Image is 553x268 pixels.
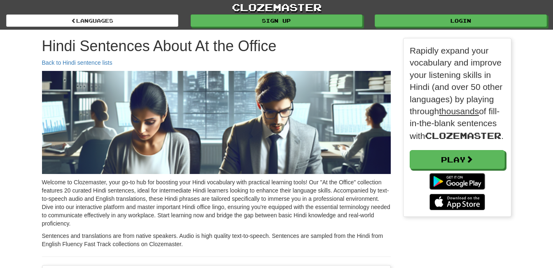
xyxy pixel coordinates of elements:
[425,169,489,194] img: Get it on Google Play
[425,130,501,141] span: Clozemaster
[429,194,485,210] img: Download_on_the_App_Store_Badge_US-UK_135x40-25178aeef6eb6b83b96f5f2d004eda3bffbb37122de64afbaef7...
[42,38,391,54] h1: Hindi Sentences About At the Office
[42,232,391,248] p: Sentences and translations are from native speakers. Audio is high quality text-to-speech. Senten...
[410,150,505,169] a: Play
[6,14,178,27] a: Languages
[42,178,391,228] p: Welcome to Clozemaster, your go-to hub for boosting your Hindi vocabulary with practical learning...
[191,14,363,27] a: Sign up
[439,106,479,116] u: thousands
[42,59,112,66] a: Back to Hindi sentence lists
[410,45,505,142] p: Rapidly expand your vocabulary and improve your listening skills in Hindi (and over 50 other lang...
[375,14,547,27] a: Login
